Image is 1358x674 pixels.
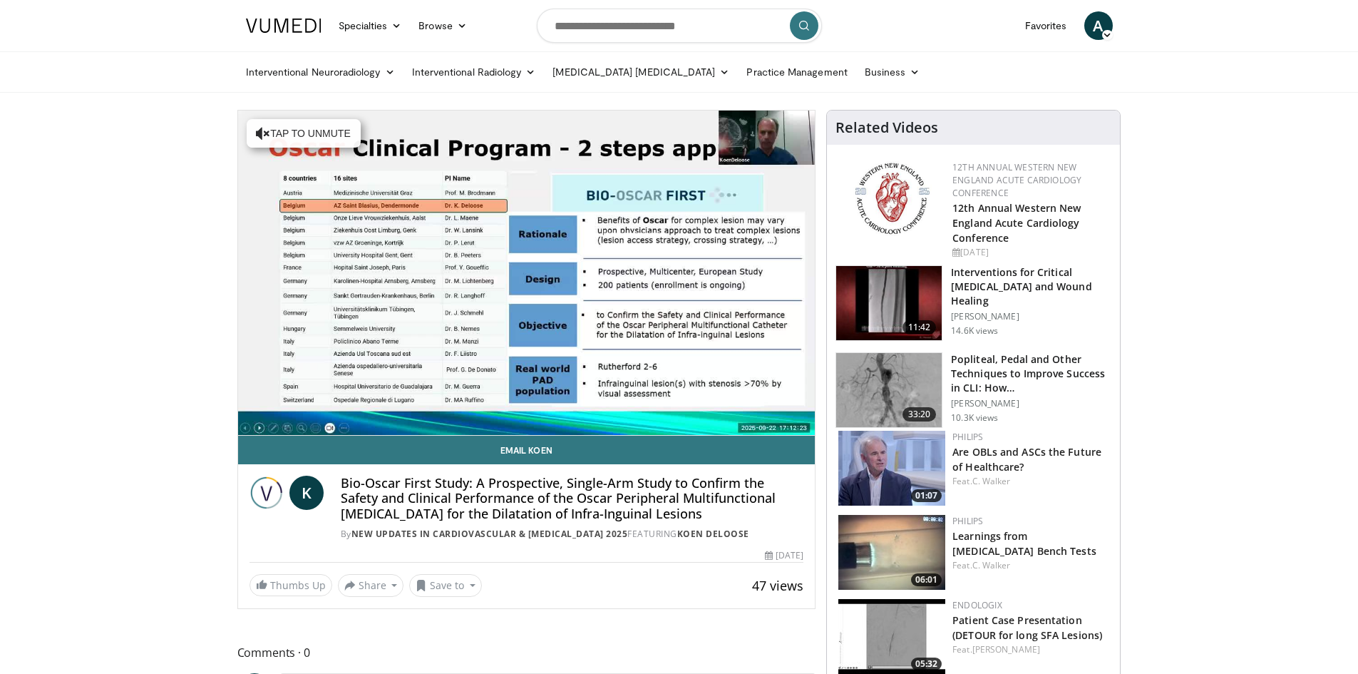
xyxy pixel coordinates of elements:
a: K [289,476,324,510]
input: Search topics, interventions [537,9,822,43]
button: Save to [409,574,482,597]
p: [PERSON_NAME] [951,398,1111,409]
a: Browse [410,11,475,40]
a: 01:07 [838,431,945,506]
img: 8e469e3f-019b-47df-afe7-ab3e860d9c55.150x105_q85_crop-smart_upscale.jpg [838,599,945,674]
a: [MEDICAL_DATA] [MEDICAL_DATA] [544,58,738,86]
span: 47 views [752,577,803,594]
span: Comments 0 [237,643,816,662]
span: 11:42 [902,320,937,335]
div: [DATE] [765,549,803,562]
h4: Related Videos [835,119,938,136]
span: 33:20 [902,407,937,422]
img: 75a3f960-6a0f-456d-866c-450ec948de62.150x105_q85_crop-smart_upscale.jpg [838,431,945,506]
a: C. Walker [972,559,1011,571]
h4: Bio-Oscar First Study: A Prospective, Single-Arm Study to Confirm the Safety and Clinical Perform... [341,476,803,522]
div: Feat. [952,559,1108,572]
a: Interventional Neuroradiology [237,58,403,86]
a: Business [856,58,929,86]
a: 12th Annual Western New England Acute Cardiology Conference [952,201,1081,245]
div: [DATE] [952,246,1108,259]
a: Interventional Radiology [403,58,545,86]
a: Philips [952,431,983,443]
div: Feat. [952,643,1108,656]
a: 33:20 Popliteal, Pedal and Other Techniques to Improve Success in CLI: How… [PERSON_NAME] 10.3K v... [835,352,1111,428]
a: Practice Management [738,58,855,86]
img: 243716_0000_1.png.150x105_q85_crop-smart_upscale.jpg [836,266,942,340]
a: Learnings from [MEDICAL_DATA] Bench Tests [952,529,1096,558]
p: 10.3K views [951,412,998,424]
a: New Updates in Cardiovascular & [MEDICAL_DATA] 2025 [351,528,628,540]
a: Endologix [952,599,1002,611]
a: Favorites [1017,11,1076,40]
a: Are OBLs and ASCs the Future of Healthcare? [952,445,1101,474]
a: 05:32 [838,599,945,674]
button: Share [338,574,404,597]
a: Thumbs Up [250,574,332,596]
p: [PERSON_NAME] [951,311,1111,322]
a: C. Walker [972,475,1011,487]
span: 01:07 [911,489,942,502]
a: Specialties [330,11,411,40]
a: 12th Annual Western New England Acute Cardiology Conference [952,161,1081,199]
div: Feat. [952,475,1108,488]
a: Koen Deloose [677,528,749,540]
p: 14.6K views [951,325,998,337]
img: New Updates in Cardiovascular & Interventional Radiology 2025 [250,476,284,510]
img: 0547a951-2e8b-4df6-bc87-cc102613d05c.150x105_q85_crop-smart_upscale.jpg [838,515,945,590]
a: 11:42 Interventions for Critical [MEDICAL_DATA] and Wound Healing [PERSON_NAME] 14.6K views [835,265,1111,341]
div: By FEATURING [341,528,803,541]
a: 06:01 [838,515,945,590]
a: Patient Case Presentation (DETOUR for long SFA Lesions) [952,613,1102,642]
button: Tap to unmute [247,119,361,148]
a: A [1084,11,1113,40]
h3: Interventions for Critical [MEDICAL_DATA] and Wound Healing [951,265,1111,308]
h3: Popliteal, Pedal and Other Techniques to Improve Success in CLI: How… [951,352,1111,395]
span: 05:32 [911,658,942,670]
a: Email Koen [238,436,816,464]
video-js: Video Player [238,111,816,436]
a: Philips [952,515,983,527]
img: T6d-rUZNqcn4uJqH4xMDoxOjBrO-I4W8.150x105_q85_crop-smart_upscale.jpg [836,353,942,427]
img: 0954f259-7907-4053-a817-32a96463ecc8.png.150x105_q85_autocrop_double_scale_upscale_version-0.2.png [853,161,932,236]
a: [PERSON_NAME] [972,643,1040,655]
span: 06:01 [911,573,942,586]
img: VuMedi Logo [246,19,322,33]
